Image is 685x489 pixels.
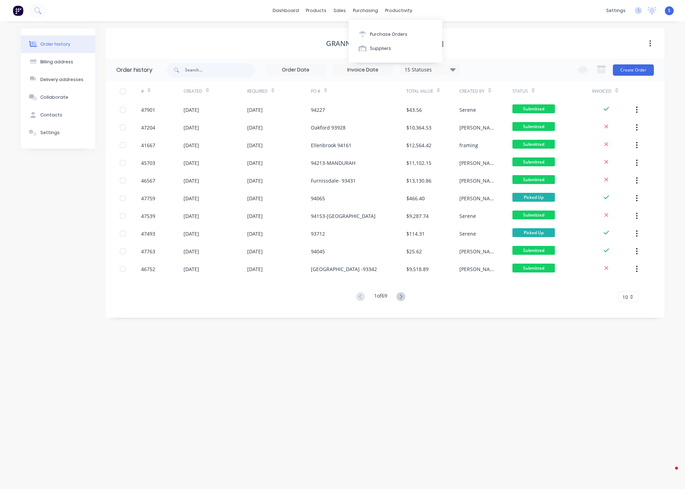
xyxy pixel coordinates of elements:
[141,265,155,273] div: 46752
[21,71,95,88] button: Delivery addresses
[247,124,263,131] div: [DATE]
[302,5,330,16] div: products
[459,248,498,255] div: [PERSON_NAME]
[40,94,68,100] div: Collaborate
[406,230,425,237] div: $114.31
[592,81,634,101] div: Invoiced
[512,246,555,255] span: Submitted
[603,5,629,16] div: settings
[349,27,442,41] button: Purchase Orders
[459,265,498,273] div: [PERSON_NAME]
[406,265,429,273] div: $9,518.89
[512,175,555,184] span: Submitted
[668,7,671,14] span: S
[40,112,62,118] div: Contacts
[141,81,184,101] div: #
[459,212,476,220] div: Serene
[406,88,433,94] div: Total Value
[512,140,555,149] span: Submitted
[459,177,498,184] div: [PERSON_NAME]
[311,88,320,94] div: PO #
[247,81,311,101] div: Required
[21,106,95,124] button: Contacts
[141,142,155,149] div: 41667
[370,31,407,38] div: Purchase Orders
[141,88,144,94] div: #
[13,5,23,16] img: Factory
[247,195,263,202] div: [DATE]
[141,159,155,167] div: 45703
[311,159,355,167] div: 94213-MANDURAH
[406,212,429,220] div: $9,287.74
[266,65,325,75] input: Order Date
[141,106,155,114] div: 47901
[459,195,498,202] div: [PERSON_NAME]
[184,88,202,94] div: Created
[459,124,498,131] div: [PERSON_NAME]
[247,106,263,114] div: [DATE]
[184,106,199,114] div: [DATE]
[184,142,199,149] div: [DATE]
[512,81,592,101] div: Status
[349,5,382,16] div: purchasing
[184,81,247,101] div: Created
[184,230,199,237] div: [DATE]
[512,211,555,219] span: Submitted
[333,65,393,75] input: Invoice Date
[40,76,83,83] div: Delivery addresses
[247,159,263,167] div: [DATE]
[141,195,155,202] div: 47759
[185,63,255,77] input: Search...
[247,230,263,237] div: [DATE]
[613,64,654,76] button: Create Order
[21,53,95,71] button: Billing address
[247,142,263,149] div: [DATE]
[311,248,325,255] div: 94045
[269,5,302,16] a: dashboard
[406,124,431,131] div: $10,364.53
[184,195,199,202] div: [DATE]
[184,159,199,167] div: [DATE]
[406,177,431,184] div: $13,130.86
[141,177,155,184] div: 46567
[459,88,484,94] div: Created By
[141,212,155,220] div: 47539
[459,81,512,101] div: Created By
[141,230,155,237] div: 47493
[370,45,391,52] div: Suppliers
[40,130,60,136] div: Settings
[406,159,431,167] div: $11,102.15
[184,212,199,220] div: [DATE]
[21,35,95,53] button: Order history
[40,59,73,65] div: Billing address
[592,88,611,94] div: Invoiced
[512,88,528,94] div: Status
[247,212,263,220] div: [DATE]
[512,104,555,113] span: Submitted
[406,81,459,101] div: Total Value
[374,292,387,302] div: 1 of 69
[512,228,555,237] span: Picked Up
[406,142,431,149] div: $12,564.42
[247,88,268,94] div: Required
[406,195,425,202] div: $466.40
[247,177,263,184] div: [DATE]
[184,177,199,184] div: [DATE]
[661,465,678,482] iframe: Intercom live chat
[326,39,444,48] div: Granny Flat [GEOGRAPHIC_DATA]
[349,41,442,56] button: Suppliers
[459,230,476,237] div: Serene
[382,5,416,16] div: productivity
[311,142,352,149] div: Ellenbrook 94161
[21,88,95,106] button: Collaborate
[116,66,152,74] div: Order history
[512,264,555,272] span: Submitted
[40,41,70,47] div: Order history
[247,265,263,273] div: [DATE]
[459,142,478,149] div: framing
[330,5,349,16] div: sales
[184,265,199,273] div: [DATE]
[311,195,325,202] div: 94065
[184,248,199,255] div: [DATE]
[184,124,199,131] div: [DATE]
